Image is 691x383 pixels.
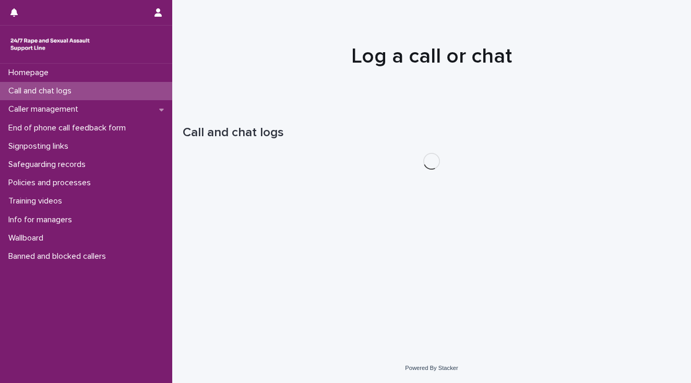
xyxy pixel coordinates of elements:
[4,196,70,206] p: Training videos
[4,123,134,133] p: End of phone call feedback form
[183,44,681,69] h1: Log a call or chat
[183,125,681,140] h1: Call and chat logs
[4,178,99,188] p: Policies and processes
[4,160,94,170] p: Safeguarding records
[405,365,458,371] a: Powered By Stacker
[4,104,87,114] p: Caller management
[8,34,92,55] img: rhQMoQhaT3yELyF149Cw
[4,141,77,151] p: Signposting links
[4,215,80,225] p: Info for managers
[4,86,80,96] p: Call and chat logs
[4,233,52,243] p: Wallboard
[4,68,57,78] p: Homepage
[4,252,114,261] p: Banned and blocked callers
